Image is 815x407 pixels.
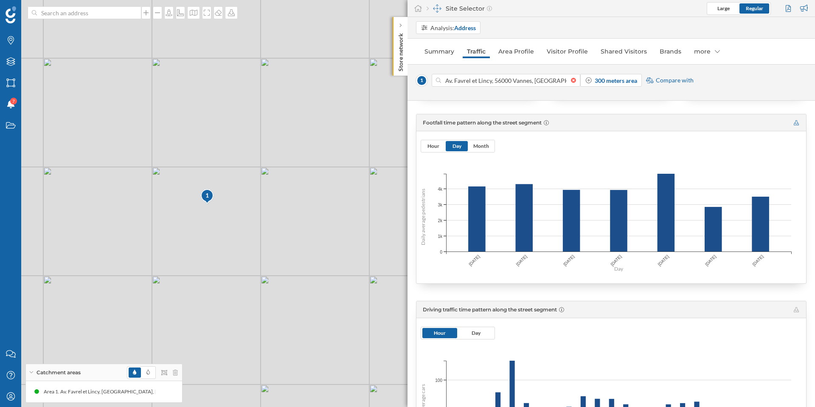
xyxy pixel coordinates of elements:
[515,254,528,267] text: [DATE]
[420,189,426,245] text: Daily average pedestrians
[468,254,481,267] text: [DATE]
[454,24,476,31] strong: Address
[473,143,489,149] span: Month
[751,254,764,267] text: [DATE]
[420,45,458,58] a: Summary
[690,45,724,58] div: more
[427,143,439,149] span: Hour
[452,143,461,149] span: Day
[440,249,442,255] span: 0
[435,377,442,383] span: 100
[746,5,763,11] span: Regular
[494,45,538,58] a: Area Profile
[39,387,261,396] div: Area 1. Av. Favrel et Lincy, [GEOGRAPHIC_DATA], [GEOGRAPHIC_DATA] (300 meters radius area)
[542,45,592,58] a: Visitor Profile
[438,217,442,223] span: 2k
[562,254,575,267] text: [DATE]
[200,189,215,205] img: pois-map-marker.svg
[656,76,694,85] span: Compare with
[430,23,476,32] div: Analysis:
[438,201,442,208] span: 3k
[434,330,446,336] span: Hour
[657,254,670,267] text: [DATE]
[427,4,492,13] div: Site Selector
[423,119,542,126] span: Footfall time pattern along the street segment
[595,77,637,84] strong: 300 meters area
[200,189,213,204] div: 1
[37,369,81,376] span: Catchment areas
[463,45,490,58] a: Traffic
[12,97,15,105] span: 7
[614,266,624,272] text: Day
[433,4,441,13] img: dashboards-manager.svg
[438,186,442,192] span: 4k
[416,75,427,86] span: 1
[655,45,686,58] a: Brands
[472,330,481,336] span: Day
[200,191,214,200] div: 1
[18,6,48,14] span: Support
[6,6,16,23] img: Geoblink Logo
[610,254,622,267] text: [DATE]
[396,30,405,71] p: Store network
[596,45,651,58] a: Shared Visitors
[423,306,557,313] span: Driving traffic time pattern along the street segment
[438,233,442,239] span: 1k
[717,5,730,11] span: Large
[704,254,717,267] text: [DATE]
